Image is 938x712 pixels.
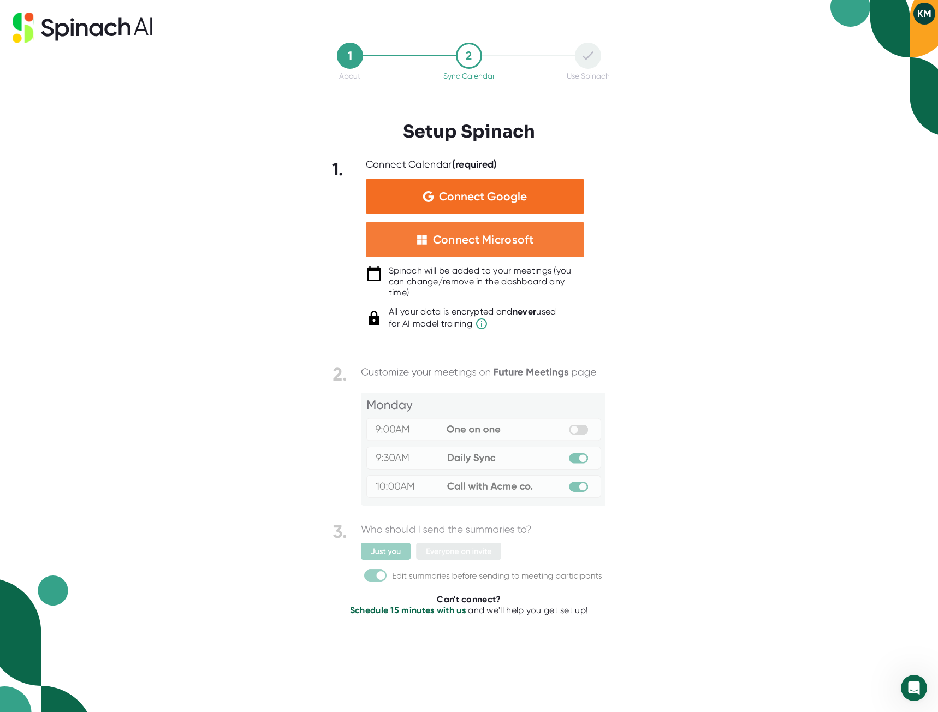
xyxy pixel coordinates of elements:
button: KM [913,3,935,25]
b: (required) [452,158,497,170]
img: Following steps give you control of meetings that spinach can join [333,364,605,586]
b: 1. [332,159,344,180]
h3: Setup Spinach [403,121,535,142]
b: Can't connect? [437,594,501,604]
div: All your data is encrypted and used [389,306,556,330]
img: Aehbyd4JwY73AAAAAElFTkSuQmCC [423,191,434,202]
div: Use Spinach [567,72,610,80]
span: for AI model training [389,317,556,330]
div: About [339,72,360,80]
span: Connect Google [439,191,527,202]
iframe: Intercom live chat [901,675,927,701]
div: Sync Calendar [443,72,495,80]
div: and we'll help you get set up! [290,605,648,616]
b: never [513,306,537,317]
div: Spinach will be added to your meetings (you can change/remove in the dashboard any time) [389,265,584,298]
div: Connect Calendar [366,158,497,171]
div: 2 [456,43,482,69]
a: Schedule 15 minutes with us [350,605,466,615]
div: Connect Microsoft [433,233,533,247]
img: microsoft-white-squares.05348b22b8389b597c576c3b9d3cf43b.svg [417,234,428,245]
div: 1 [337,43,363,69]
